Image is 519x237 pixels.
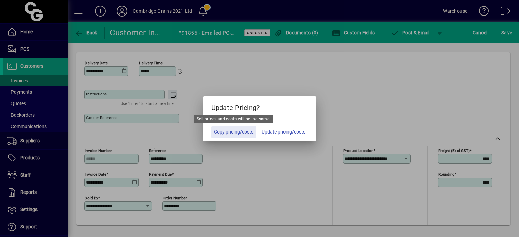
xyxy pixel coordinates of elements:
button: Update pricing/costs [259,126,308,138]
span: Copy pricing/costs [214,128,253,136]
div: Sell prices and costs will be the same. [194,115,273,123]
button: Copy pricing/costs [211,126,256,138]
h5: Update Pricing? [203,96,316,116]
span: Update pricing/costs [262,128,305,136]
